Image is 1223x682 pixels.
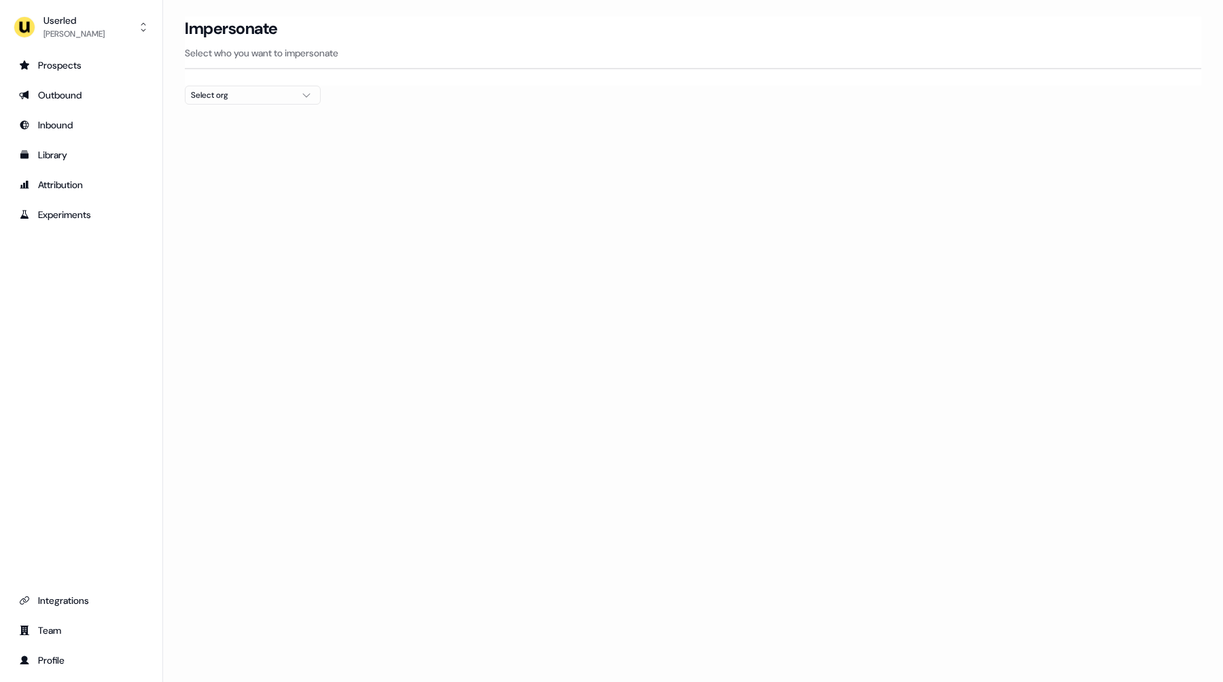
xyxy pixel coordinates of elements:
a: Go to prospects [11,54,152,76]
div: Userled [43,14,105,27]
div: Library [19,148,143,162]
div: Experiments [19,208,143,221]
div: Prospects [19,58,143,72]
a: Go to profile [11,649,152,671]
div: Outbound [19,88,143,102]
h3: Impersonate [185,18,278,39]
div: Team [19,624,143,637]
a: Go to integrations [11,590,152,611]
div: [PERSON_NAME] [43,27,105,41]
button: Select org [185,86,321,105]
button: Userled[PERSON_NAME] [11,11,152,43]
div: Inbound [19,118,143,132]
div: Profile [19,653,143,667]
a: Go to team [11,620,152,641]
a: Go to attribution [11,174,152,196]
p: Select who you want to impersonate [185,46,1201,60]
a: Go to Inbound [11,114,152,136]
div: Attribution [19,178,143,192]
div: Integrations [19,594,143,607]
a: Go to templates [11,144,152,166]
a: Go to outbound experience [11,84,152,106]
a: Go to experiments [11,204,152,226]
div: Select org [191,88,293,102]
